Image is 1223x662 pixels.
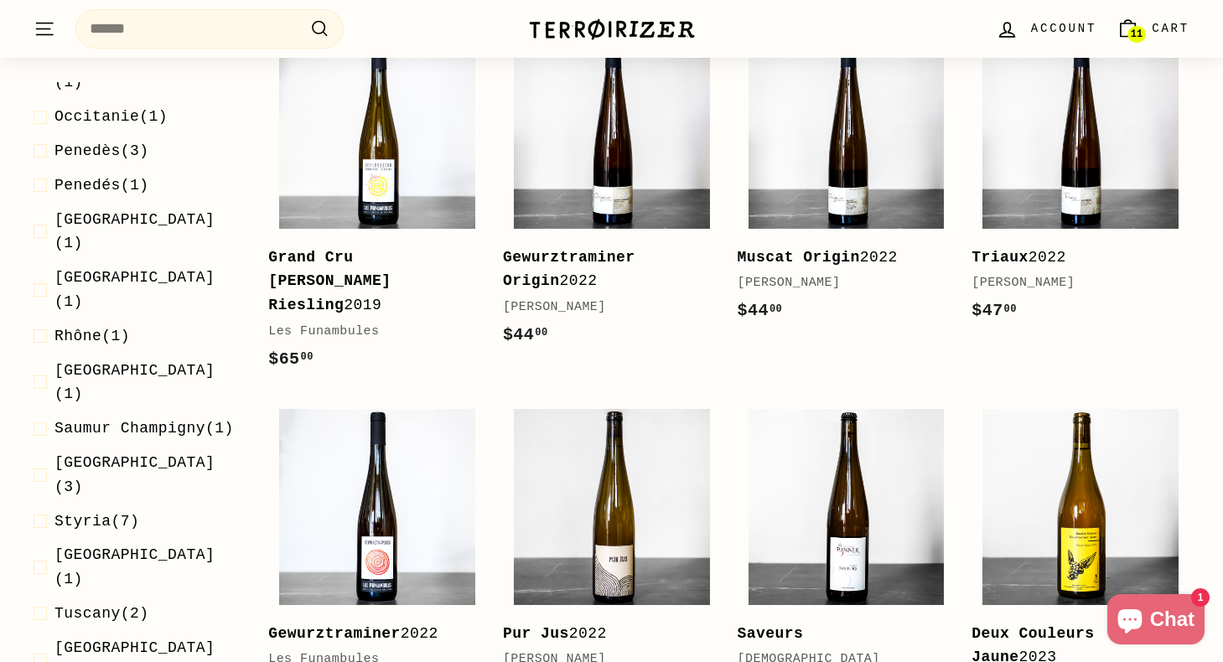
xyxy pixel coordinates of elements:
[738,625,804,642] b: Saveurs
[738,301,783,320] span: $44
[54,139,149,163] span: (3)
[54,546,215,563] span: [GEOGRAPHIC_DATA]
[54,173,149,198] span: (1)
[503,625,569,642] b: Pur Jus
[54,266,241,314] span: (1)
[268,625,401,642] b: Gewurztraminer
[503,249,635,290] b: Gewurztraminer Origin
[503,297,704,318] div: [PERSON_NAME]
[301,351,314,363] sup: 00
[1004,303,1017,315] sup: 00
[972,273,1173,293] div: [PERSON_NAME]
[1106,4,1200,54] a: Cart
[54,543,241,592] span: (1)
[54,451,241,499] span: (3)
[54,269,215,286] span: [GEOGRAPHIC_DATA]
[54,416,234,441] span: (1)
[54,328,101,344] span: Rhône
[54,108,139,125] span: Occitanie
[54,105,168,129] span: (1)
[54,177,121,194] span: Penedés
[535,327,547,339] sup: 00
[54,362,215,379] span: [GEOGRAPHIC_DATA]
[54,208,241,256] span: (1)
[1031,19,1096,38] span: Account
[738,273,939,293] div: [PERSON_NAME]
[54,639,215,656] span: [GEOGRAPHIC_DATA]
[503,325,548,344] span: $44
[268,349,314,369] span: $65
[738,22,956,342] a: Muscat Origin2022[PERSON_NAME]
[54,211,215,228] span: [GEOGRAPHIC_DATA]
[54,142,121,159] span: Penedès
[503,22,721,365] a: Gewurztraminer Origin2022[PERSON_NAME]
[1152,19,1189,38] span: Cart
[268,246,469,318] div: 2019
[1102,594,1210,649] inbox-online-store-chat: Shopify online store chat
[268,249,391,314] b: Grand Cru [PERSON_NAME] Riesling
[54,509,139,534] span: (7)
[972,22,1189,342] a: Triaux2022[PERSON_NAME]
[503,622,704,646] div: 2022
[268,22,486,390] a: Grand Cru [PERSON_NAME] Riesling2019Les Funambules
[268,622,469,646] div: 2022
[54,602,149,626] span: (2)
[972,246,1173,270] div: 2022
[503,246,704,294] div: 2022
[986,4,1106,54] a: Account
[738,249,860,266] b: Muscat Origin
[54,454,215,471] span: [GEOGRAPHIC_DATA]
[54,324,130,349] span: (1)
[972,301,1017,320] span: $47
[268,322,469,342] div: Les Funambules
[738,246,939,270] div: 2022
[54,359,241,407] span: (1)
[54,605,121,622] span: Tuscany
[54,420,205,437] span: Saumur Champigny
[54,513,111,530] span: Styria
[972,249,1029,266] b: Triaux
[1131,28,1143,40] span: 11
[770,303,782,315] sup: 00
